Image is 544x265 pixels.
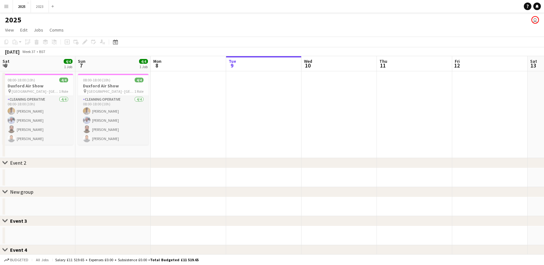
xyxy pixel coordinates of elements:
[55,257,199,262] div: Salary £11 519.65 + Expenses £0.00 + Subsistence £0.00 =
[47,26,66,34] a: Comms
[134,89,143,94] span: 1 Role
[64,59,73,64] span: 4/4
[3,74,73,145] app-job-card: 08:00-18:00 (10h)4/4Duxford Air Show [GEOGRAPHIC_DATA] - [GEOGRAPHIC_DATA]1 RoleCleaning Operativ...
[530,58,537,64] span: Sat
[10,189,33,195] div: New group
[87,89,134,94] span: [GEOGRAPHIC_DATA] - [GEOGRAPHIC_DATA]
[31,0,49,13] button: 2023
[10,258,28,262] span: Budgeted
[8,78,35,82] span: 08:00-18:00 (10h)
[78,96,149,145] app-card-role: Cleaning Operative4/408:00-18:00 (10h)[PERSON_NAME][PERSON_NAME][PERSON_NAME][PERSON_NAME]
[3,26,16,34] a: View
[135,78,143,82] span: 4/4
[3,256,29,263] button: Budgeted
[303,62,312,69] span: 10
[10,247,32,253] div: Event 4
[139,64,148,69] div: 1 Job
[5,27,14,33] span: View
[59,89,68,94] span: 1 Role
[77,62,85,69] span: 7
[83,78,110,82] span: 08:00-18:00 (10h)
[5,15,21,25] h1: 2025
[34,27,43,33] span: Jobs
[2,62,9,69] span: 6
[78,74,149,145] app-job-card: 08:00-18:00 (10h)4/4Duxford Air Show [GEOGRAPHIC_DATA] - [GEOGRAPHIC_DATA]1 RoleCleaning Operativ...
[531,16,539,24] app-user-avatar: Chris hessey
[10,218,32,224] div: Event 3
[529,62,537,69] span: 13
[21,49,37,54] span: Week 37
[229,58,236,64] span: Tue
[18,26,30,34] a: Edit
[150,257,199,262] span: Total Budgeted £11 519.65
[50,27,64,33] span: Comms
[78,83,149,89] h3: Duxford Air Show
[64,64,72,69] div: 1 Job
[454,62,460,69] span: 12
[152,62,161,69] span: 8
[3,96,73,145] app-card-role: Cleaning Operative4/408:00-18:00 (10h)[PERSON_NAME][PERSON_NAME][PERSON_NAME][PERSON_NAME]
[228,62,236,69] span: 9
[5,49,20,55] div: [DATE]
[3,83,73,89] h3: Duxford Air Show
[139,59,148,64] span: 4/4
[3,58,9,64] span: Sat
[455,58,460,64] span: Fri
[10,160,26,166] div: Event 2
[379,58,387,64] span: Thu
[12,89,59,94] span: [GEOGRAPHIC_DATA] - [GEOGRAPHIC_DATA]
[35,257,50,262] span: All jobs
[39,49,45,54] div: BST
[304,58,312,64] span: Wed
[13,0,31,13] button: 2025
[59,78,68,82] span: 4/4
[153,58,161,64] span: Mon
[378,62,387,69] span: 11
[20,27,27,33] span: Edit
[31,26,46,34] a: Jobs
[78,58,85,64] span: Sun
